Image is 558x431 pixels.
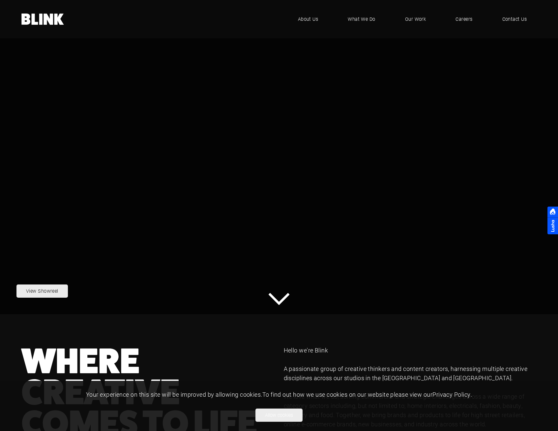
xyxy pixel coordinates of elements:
[298,16,318,23] span: About Us
[446,9,482,29] a: Careers
[284,346,537,355] p: Hello we're Blink
[348,16,375,23] span: What We Do
[16,284,68,298] a: View Showreel
[502,16,527,23] span: Contact Us
[492,9,537,29] a: Contact Us
[26,288,58,294] nobr: View Showreel
[255,409,303,422] button: Allow cookies
[395,9,436,29] a: Our Work
[405,16,426,23] span: Our Work
[338,9,385,29] a: What We Do
[284,364,537,383] p: A passionate group of creative thinkers and content creators, harnessing multiple creative discip...
[455,16,472,23] span: Careers
[21,14,64,25] a: Home
[86,390,472,398] span: Your experience on this site will be improved by allowing cookies. To find out how we use cookies...
[288,9,328,29] a: About Us
[432,390,470,398] a: Privacy Policy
